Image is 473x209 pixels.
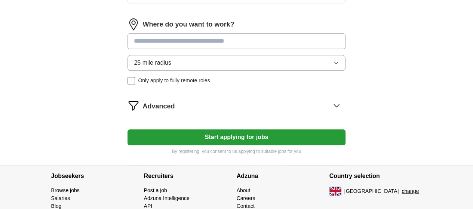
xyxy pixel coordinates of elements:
button: Start applying for jobs [128,129,345,145]
a: Salaries [51,195,70,201]
a: Contact [237,203,255,209]
a: Browse jobs [51,187,80,193]
img: filter [128,99,139,111]
p: By registering, you consent to us applying to suitable jobs for you [128,148,345,155]
a: Careers [237,195,255,201]
button: change [402,187,419,195]
button: 25 mile radius [128,55,345,71]
a: About [237,187,251,193]
img: UK flag [329,187,341,196]
a: Adzuna Intelligence [144,195,190,201]
span: Only apply to fully remote roles [138,77,210,84]
a: API [144,203,153,209]
label: Where do you want to work? [142,19,234,30]
img: location.png [128,18,139,30]
a: Blog [51,203,62,209]
a: Post a job [144,187,167,193]
span: [GEOGRAPHIC_DATA] [344,187,399,195]
span: Advanced [142,101,175,111]
span: 25 mile radius [134,58,171,67]
input: Only apply to fully remote roles [128,77,135,84]
h4: Country selection [329,166,422,187]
